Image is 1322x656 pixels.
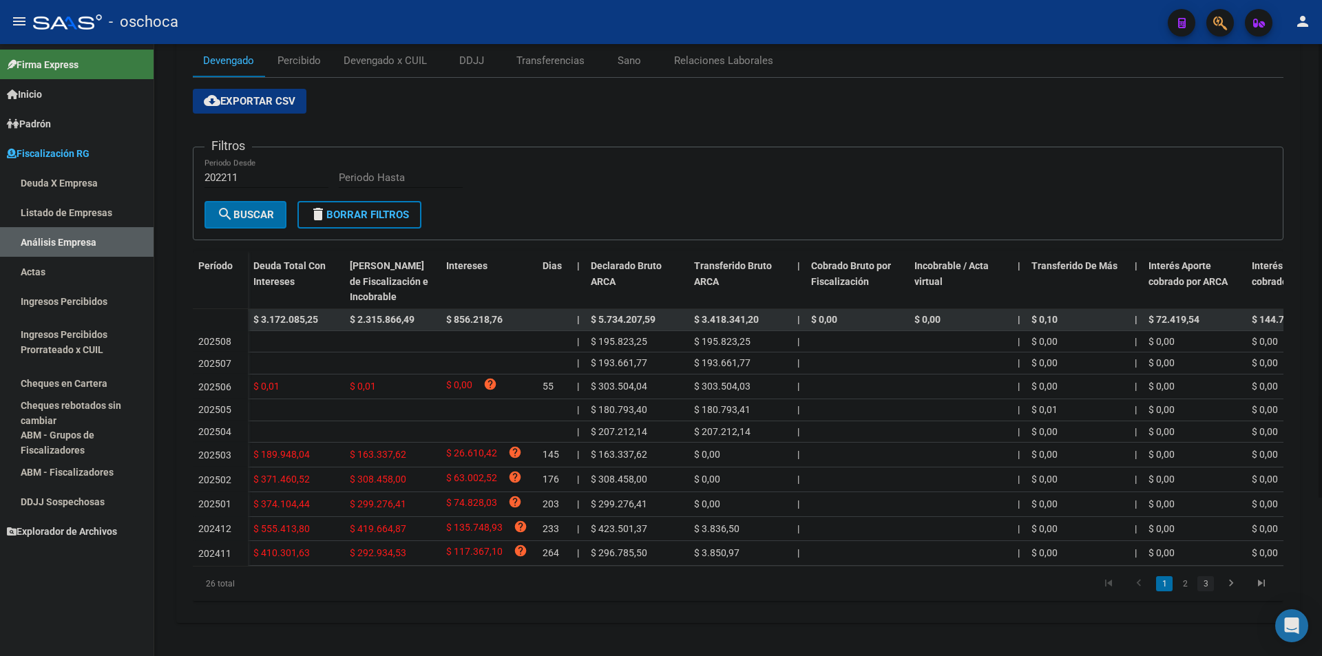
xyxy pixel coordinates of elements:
[198,449,231,461] span: 202503
[591,404,647,415] span: $ 180.793,40
[797,547,799,558] span: |
[1031,336,1058,347] span: $ 0,00
[577,404,579,415] span: |
[253,547,310,558] span: $ 410.301,63
[694,449,720,460] span: $ 0,00
[1018,260,1020,271] span: |
[514,520,527,533] i: help
[459,53,484,68] div: DDJJ
[253,314,318,325] span: $ 3.172.085,25
[1126,576,1152,591] a: go to previous page
[508,470,522,484] i: help
[1148,426,1175,437] span: $ 0,00
[198,474,231,485] span: 202502
[1252,449,1278,460] span: $ 0,00
[674,53,773,68] div: Relaciones Laborales
[694,260,772,287] span: Transferido Bruto ARCA
[198,426,231,437] span: 202504
[1135,404,1137,415] span: |
[1135,498,1137,509] span: |
[797,474,799,485] span: |
[1156,576,1173,591] a: 1
[297,201,421,229] button: Borrar Filtros
[689,251,792,312] datatable-header-cell: Transferido Bruto ARCA
[1018,449,1020,460] span: |
[198,548,231,559] span: 202411
[1018,404,1020,415] span: |
[1252,357,1278,368] span: $ 0,00
[508,495,522,509] i: help
[204,95,295,107] span: Exportar CSV
[543,547,559,558] span: 264
[1031,381,1058,392] span: $ 0,00
[591,357,647,368] span: $ 193.661,77
[1148,547,1175,558] span: $ 0,00
[516,53,585,68] div: Transferencias
[571,251,585,312] datatable-header-cell: |
[1135,357,1137,368] span: |
[797,498,799,509] span: |
[7,146,90,161] span: Fiscalización RG
[1275,609,1308,642] div: Open Intercom Messenger
[909,251,1012,312] datatable-header-cell: Incobrable / Acta virtual
[193,89,306,114] button: Exportar CSV
[1148,449,1175,460] span: $ 0,00
[694,498,720,509] span: $ 0,00
[1252,426,1278,437] span: $ 0,00
[7,57,78,72] span: Firma Express
[811,260,891,287] span: Cobrado Bruto por Fiscalización
[694,426,751,437] span: $ 207.212,14
[694,404,751,415] span: $ 180.793,41
[1135,523,1137,534] span: |
[591,260,662,287] span: Declarado Bruto ARCA
[797,336,799,347] span: |
[797,260,800,271] span: |
[1252,314,1308,325] span: $ 144.720,22
[344,53,427,68] div: Devengado x CUIL
[591,336,647,347] span: $ 195.823,25
[1148,381,1175,392] span: $ 0,00
[1248,576,1274,591] a: go to last page
[1175,572,1195,595] li: page 2
[797,404,799,415] span: |
[109,7,178,37] span: - oschoca
[310,206,326,222] mat-icon: delete
[577,260,580,271] span: |
[1018,426,1020,437] span: |
[1252,547,1278,558] span: $ 0,00
[1031,314,1058,325] span: $ 0,10
[350,381,376,392] span: $ 0,01
[1148,523,1175,534] span: $ 0,00
[198,498,231,509] span: 202501
[577,426,579,437] span: |
[7,524,117,539] span: Explorador de Archivos
[1135,336,1137,347] span: |
[543,498,559,509] span: 203
[1252,474,1278,485] span: $ 0,00
[1095,576,1122,591] a: go to first page
[792,251,806,312] datatable-header-cell: |
[914,260,989,287] span: Incobrable / Acta virtual
[1252,523,1278,534] span: $ 0,00
[204,136,252,156] h3: Filtros
[446,314,503,325] span: $ 856.218,76
[1135,449,1137,460] span: |
[914,314,941,325] span: $ 0,00
[543,474,559,485] span: 176
[253,474,310,485] span: $ 371.460,52
[248,251,344,312] datatable-header-cell: Deuda Total Con Intereses
[350,449,406,460] span: $ 163.337,62
[217,206,233,222] mat-icon: search
[446,495,497,514] span: $ 74.828,03
[310,209,409,221] span: Borrar Filtros
[253,449,310,460] span: $ 189.948,04
[797,426,799,437] span: |
[1031,357,1058,368] span: $ 0,00
[1031,260,1118,271] span: Transferido De Más
[1031,523,1058,534] span: $ 0,00
[1148,357,1175,368] span: $ 0,00
[591,498,647,509] span: $ 299.276,41
[577,449,579,460] span: |
[198,381,231,392] span: 202506
[446,470,497,489] span: $ 63.002,52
